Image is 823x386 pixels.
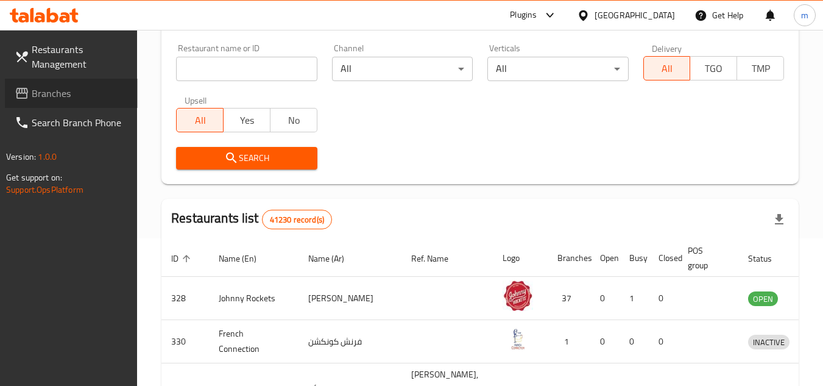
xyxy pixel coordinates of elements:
h2: Restaurant search [176,15,784,33]
span: ID [171,251,194,266]
div: OPEN [748,291,778,306]
div: Total records count [262,210,332,229]
td: 1 [548,320,590,363]
a: Restaurants Management [5,35,138,79]
img: French Connection [503,324,533,354]
span: All [649,60,686,77]
label: Delivery [652,44,682,52]
label: Upsell [185,96,207,104]
span: Name (Ar) [308,251,360,266]
td: 0 [620,320,649,363]
th: Open [590,240,620,277]
td: 37 [548,277,590,320]
button: All [176,108,224,132]
span: Name (En) [219,251,272,266]
span: m [801,9,808,22]
td: 328 [161,277,209,320]
span: Version: [6,149,36,165]
span: Ref. Name [411,251,464,266]
th: Branches [548,240,590,277]
div: All [332,57,473,81]
span: OPEN [748,292,778,306]
th: Closed [649,240,678,277]
td: [PERSON_NAME] [298,277,401,320]
a: Search Branch Phone [5,108,138,137]
td: 0 [590,320,620,363]
button: Yes [223,108,270,132]
button: TGO [690,56,737,80]
span: Yes [228,112,266,129]
div: Plugins [510,8,537,23]
img: Johnny Rockets [503,281,533,311]
td: 330 [161,320,209,363]
span: Get support on: [6,170,62,185]
td: Johnny Rockets [209,277,298,320]
span: INACTIVE [748,335,789,349]
span: No [275,112,313,129]
button: TMP [736,56,784,80]
a: Branches [5,79,138,108]
span: POS group [688,243,724,273]
td: فرنش كونكشن [298,320,401,363]
span: All [182,112,219,129]
td: 0 [649,320,678,363]
div: All [487,57,628,81]
td: 0 [649,277,678,320]
span: Search Branch Phone [32,115,128,130]
span: Restaurants Management [32,42,128,71]
span: TGO [695,60,732,77]
h2: Restaurants list [171,209,332,229]
a: Support.OpsPlatform [6,182,83,198]
button: No [270,108,317,132]
span: Status [748,251,788,266]
input: Search for restaurant name or ID.. [176,57,317,81]
th: Busy [620,240,649,277]
td: 0 [590,277,620,320]
td: French Connection [209,320,298,363]
button: All [643,56,691,80]
span: 41230 record(s) [263,214,331,226]
td: 1 [620,277,649,320]
span: Search [186,151,307,166]
div: Export file [765,205,794,234]
div: [GEOGRAPHIC_DATA] [595,9,675,22]
span: 1.0.0 [38,149,57,165]
span: TMP [742,60,779,77]
button: Search [176,147,317,170]
span: Branches [32,86,128,101]
th: Logo [493,240,548,277]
